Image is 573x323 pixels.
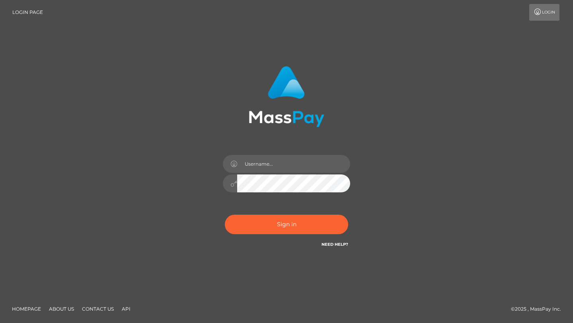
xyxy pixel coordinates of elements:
a: Need Help? [322,242,348,247]
a: Contact Us [79,303,117,315]
a: About Us [46,303,77,315]
input: Username... [237,155,350,173]
a: Login [529,4,559,21]
div: © 2025 , MassPay Inc. [511,305,567,313]
button: Sign in [225,215,348,234]
a: Login Page [12,4,43,21]
a: Homepage [9,303,44,315]
img: MassPay Login [249,66,324,127]
a: API [119,303,134,315]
